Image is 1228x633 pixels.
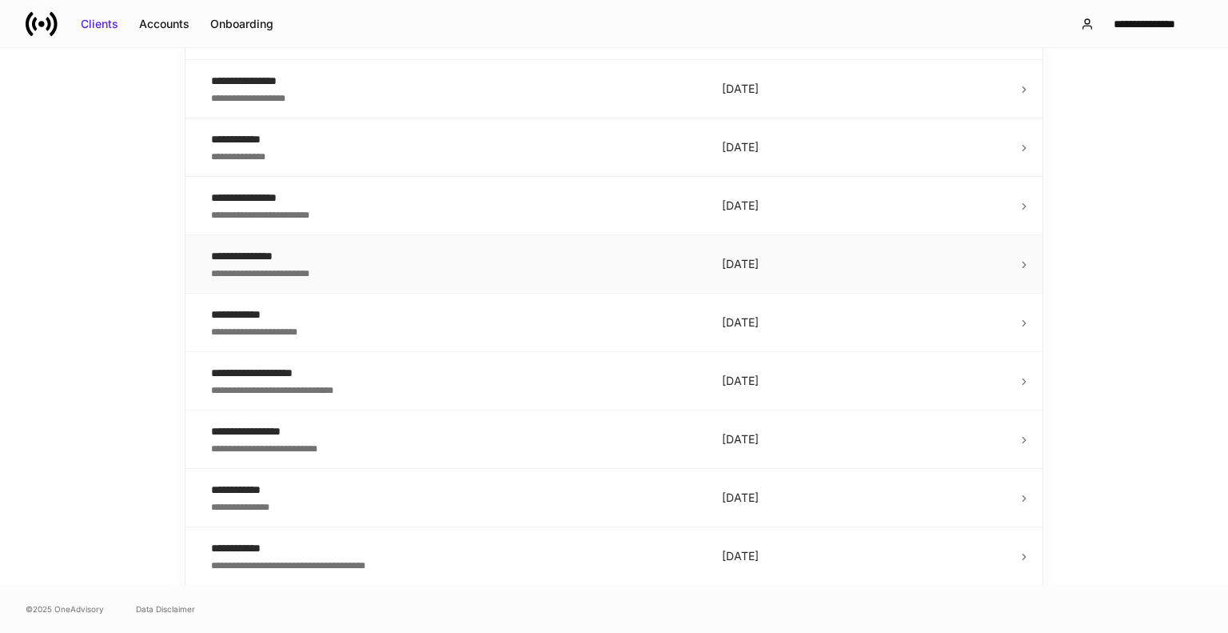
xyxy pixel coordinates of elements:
[722,490,1005,506] p: [DATE]
[722,548,1005,564] p: [DATE]
[722,314,1005,331] p: [DATE]
[200,11,284,37] button: Onboarding
[70,11,129,37] button: Clients
[129,11,200,37] button: Accounts
[722,198,1005,214] p: [DATE]
[722,139,1005,155] p: [DATE]
[722,81,1005,97] p: [DATE]
[210,16,273,32] div: Onboarding
[26,603,104,615] span: © 2025 OneAdvisory
[136,603,195,615] a: Data Disclaimer
[722,431,1005,447] p: [DATE]
[722,256,1005,272] p: [DATE]
[81,16,118,32] div: Clients
[722,373,1005,389] p: [DATE]
[139,16,189,32] div: Accounts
